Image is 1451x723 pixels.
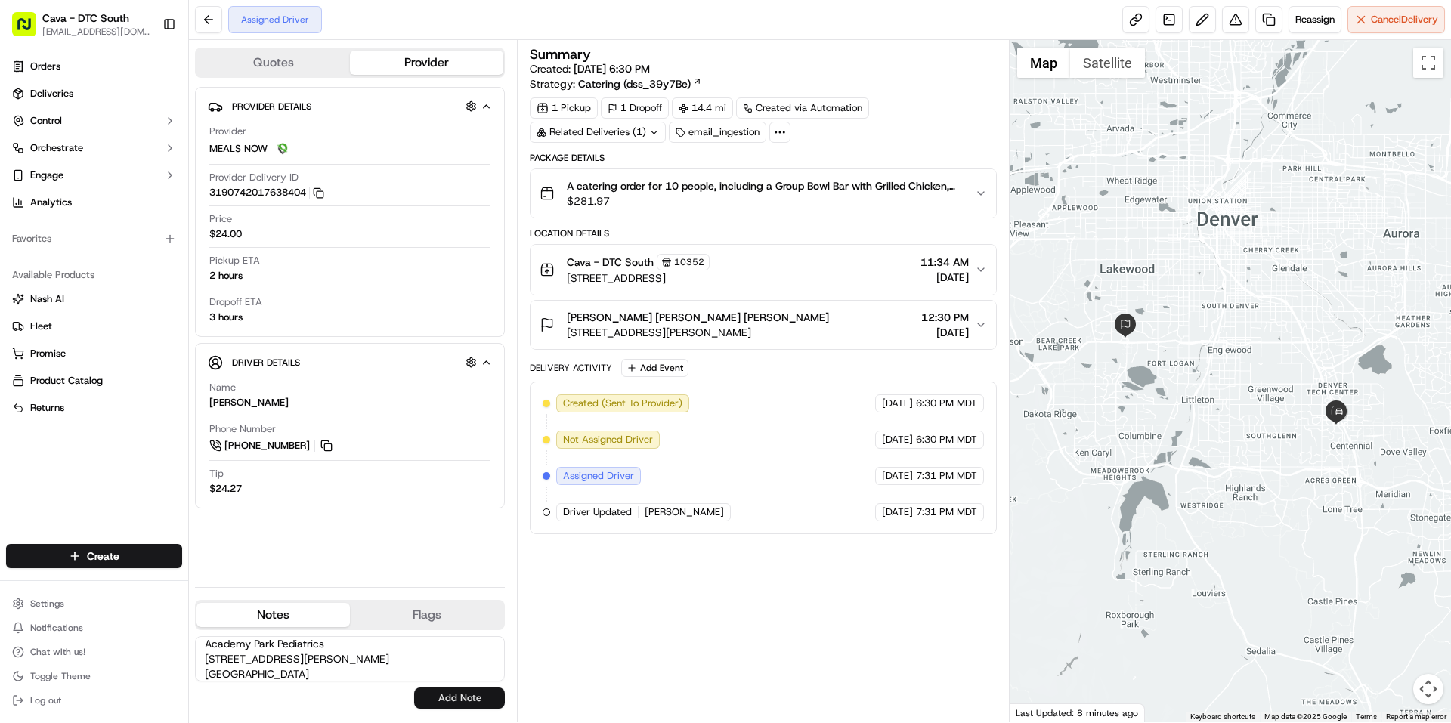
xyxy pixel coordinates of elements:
[6,314,182,338] button: Fleet
[30,622,83,634] span: Notifications
[920,270,969,285] span: [DATE]
[209,311,243,324] div: 3 hours
[150,375,183,386] span: Pylon
[920,255,969,270] span: 11:34 AM
[6,190,182,215] a: Analytics
[530,61,650,76] span: Created:
[224,439,310,453] span: [PHONE_NUMBER]
[232,357,300,369] span: Driver Details
[122,332,249,359] a: 💻API Documentation
[6,593,182,614] button: Settings
[563,433,653,446] span: Not Assigned Driver
[30,292,64,306] span: Nash AI
[209,125,246,138] span: Provider
[30,646,85,658] span: Chat with us!
[882,505,913,519] span: [DATE]
[736,97,869,119] a: Created via Automation
[209,381,236,394] span: Name
[1413,48,1443,78] button: Toggle fullscreen view
[15,220,39,244] img: Liam S.
[257,149,275,167] button: Start new chat
[209,482,242,496] div: $24.27
[232,100,311,113] span: Provider Details
[9,332,122,359] a: 📗Knowledge Base
[1013,703,1063,722] a: Open this area in Google Maps (opens a new window)
[30,694,61,706] span: Log out
[30,401,64,415] span: Returns
[30,60,60,73] span: Orders
[916,505,977,519] span: 7:31 PM MDT
[530,362,612,374] div: Delivery Activity
[1070,48,1145,78] button: Show satellite imagery
[563,397,682,410] span: Created (Sent To Provider)
[15,144,42,171] img: 1736555255976-a54dd68f-1ca7-489b-9aae-adbdc363a1c4
[32,144,59,171] img: 5e9a9d7314ff4150bce227a61376b483.jpg
[134,234,165,246] span: [DATE]
[563,469,634,483] span: Assigned Driver
[15,339,27,351] div: 📗
[6,341,182,366] button: Promise
[12,374,176,388] a: Product Catalog
[578,76,702,91] a: Catering (dss_39y7Be)
[6,641,182,663] button: Chat with us!
[921,325,969,340] span: [DATE]
[6,263,182,287] div: Available Products
[209,227,242,241] span: $24.00
[30,338,116,353] span: Knowledge Base
[196,51,350,75] button: Quotes
[6,136,182,160] button: Orchestrate
[530,97,598,119] div: 1 Pickup
[128,339,140,351] div: 💻
[209,295,262,309] span: Dropoff ETA
[6,287,182,311] button: Nash AI
[601,97,669,119] div: 1 Dropoff
[1295,13,1335,26] span: Reassign
[12,401,176,415] a: Returns
[68,144,248,159] div: Start new chat
[567,310,829,325] span: [PERSON_NAME] [PERSON_NAME] [PERSON_NAME]
[6,82,182,106] a: Deliveries
[39,97,272,113] input: Got a question? Start typing here...
[882,433,913,446] span: [DATE]
[414,687,505,709] button: Add Note
[916,469,977,483] span: 7:31 PM MDT
[6,227,182,251] div: Favorites
[30,670,91,682] span: Toggle Theme
[530,48,591,61] h3: Summary
[208,94,492,119] button: Provider Details
[143,338,243,353] span: API Documentation
[567,255,654,270] span: Cava - DTC South
[6,369,182,393] button: Product Catalog
[15,196,101,209] div: Past conversations
[30,114,62,128] span: Control
[30,168,63,182] span: Engage
[350,51,503,75] button: Provider
[209,396,289,409] div: [PERSON_NAME]
[209,437,335,454] a: [PHONE_NUMBER]
[30,235,42,247] img: 1736555255976-a54dd68f-1ca7-489b-9aae-adbdc363a1c4
[42,11,129,26] span: Cava - DTC South
[1386,712,1446,721] a: Report a map error
[563,505,632,519] span: Driver Updated
[531,169,995,218] button: A catering order for 10 people, including a Group Bowl Bar with Grilled Chicken, Saffron Basmati ...
[882,397,913,410] span: [DATE]
[621,359,688,377] button: Add Event
[208,350,492,375] button: Driver Details
[30,598,64,610] span: Settings
[68,159,208,171] div: We're available if you need us!
[30,87,73,100] span: Deliveries
[645,505,724,519] span: [PERSON_NAME]
[6,54,182,79] a: Orders
[916,433,977,446] span: 6:30 PM MDT
[1264,712,1347,721] span: Map data ©2025 Google
[125,234,131,246] span: •
[15,261,39,285] img: DTC South
[1289,6,1341,33] button: Reassign
[531,301,995,349] button: [PERSON_NAME] [PERSON_NAME] [PERSON_NAME][STREET_ADDRESS][PERSON_NAME]12:30 PM[DATE]
[209,269,243,283] div: 2 hours
[350,603,503,627] button: Flags
[1347,6,1445,33] button: CancelDelivery
[6,666,182,687] button: Toggle Theme
[669,122,766,143] div: email_ingestion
